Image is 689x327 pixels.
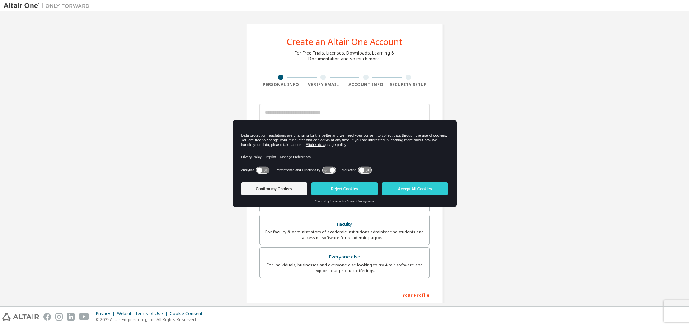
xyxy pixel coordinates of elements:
div: Cookie Consent [170,311,207,317]
div: For Free Trials, Licenses, Downloads, Learning & Documentation and so much more. [295,50,394,62]
p: © 2025 Altair Engineering, Inc. All Rights Reserved. [96,317,207,323]
div: Your Profile [259,289,430,300]
div: For faculty & administrators of academic institutions administering students and accessing softwa... [264,229,425,240]
img: Altair One [4,2,93,9]
img: youtube.svg [79,313,89,321]
img: instagram.svg [55,313,63,321]
div: Privacy [96,311,117,317]
div: Personal Info [259,82,302,88]
div: Faculty [264,219,425,229]
div: Create an Altair One Account [287,37,403,46]
div: Account Info [344,82,387,88]
div: Security Setup [387,82,430,88]
img: linkedin.svg [67,313,75,321]
div: For individuals, businesses and everyone else looking to try Altair software and explore our prod... [264,262,425,274]
img: altair_logo.svg [2,313,39,321]
div: Website Terms of Use [117,311,170,317]
div: Verify Email [302,82,345,88]
div: Everyone else [264,252,425,262]
img: facebook.svg [43,313,51,321]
